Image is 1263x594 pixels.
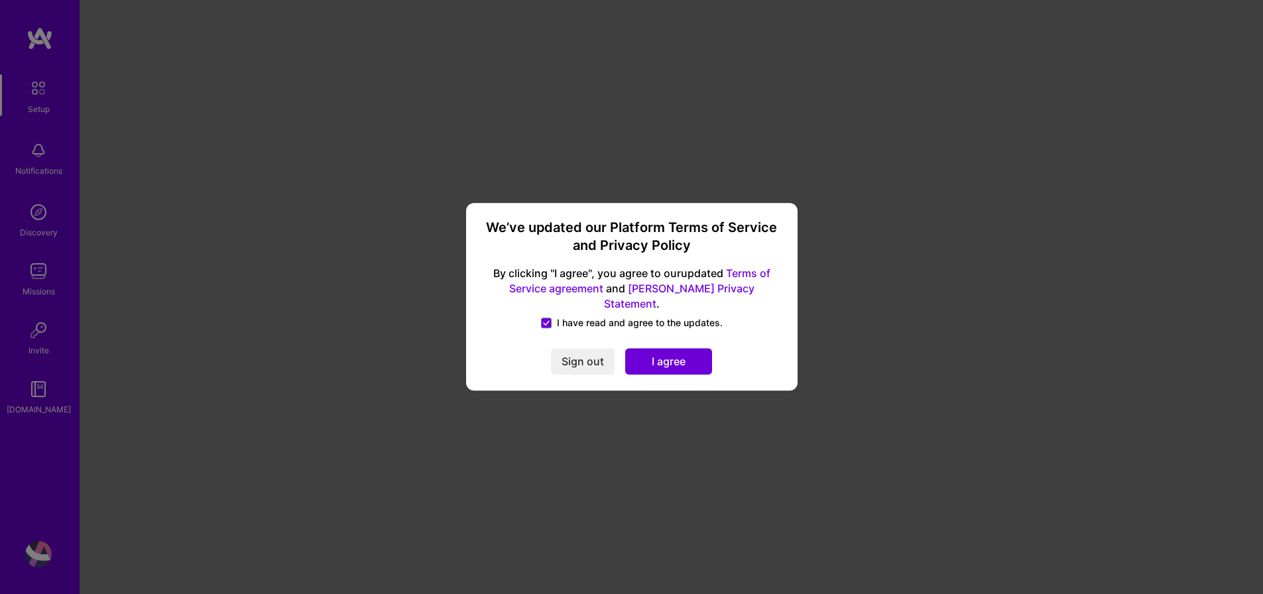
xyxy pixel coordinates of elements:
[557,317,723,330] span: I have read and agree to the updates.
[482,266,782,312] span: By clicking "I agree", you agree to our updated and .
[551,349,615,375] button: Sign out
[625,349,712,375] button: I agree
[604,282,754,310] a: [PERSON_NAME] Privacy Statement
[482,219,782,255] h3: We’ve updated our Platform Terms of Service and Privacy Policy
[509,267,770,295] a: Terms of Service agreement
